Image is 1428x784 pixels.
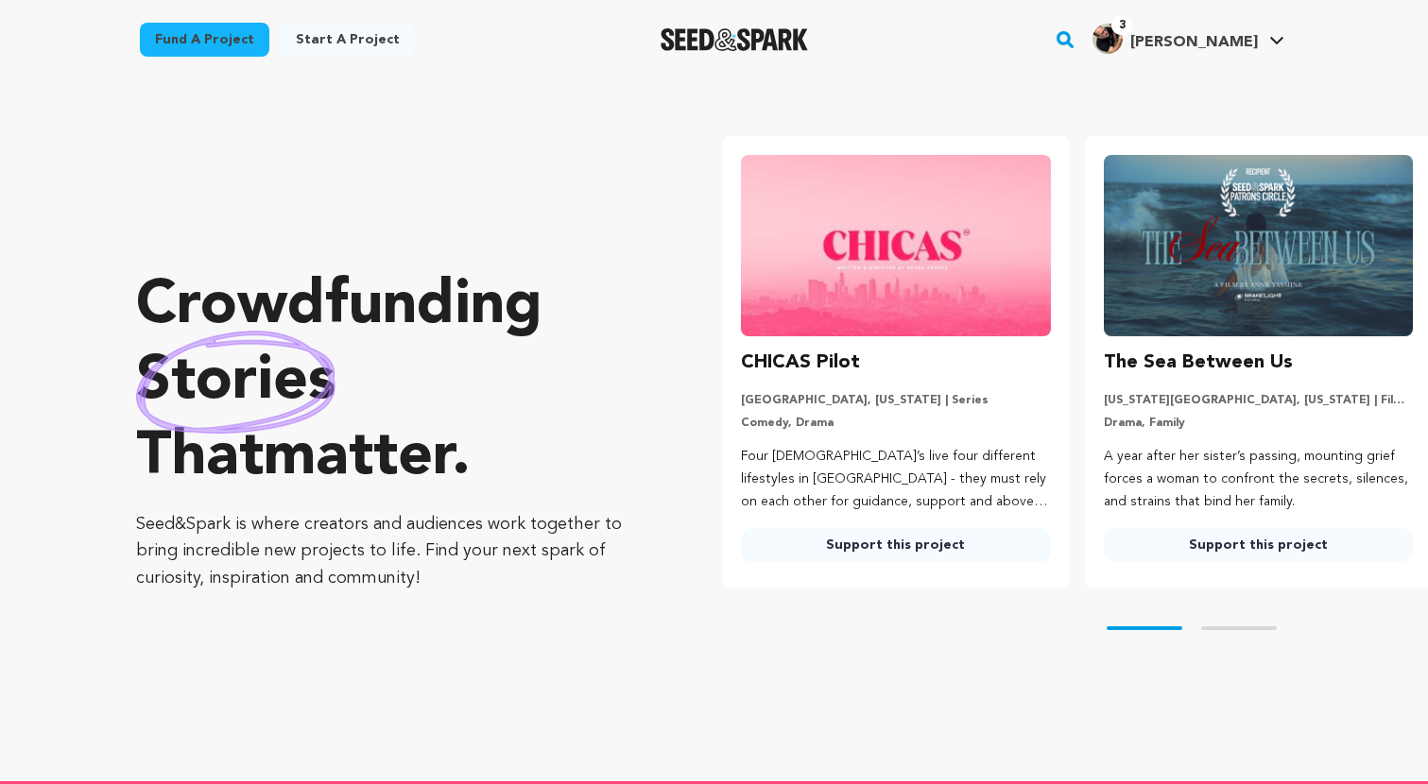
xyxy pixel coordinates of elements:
h3: CHICAS Pilot [741,348,860,378]
span: matter [264,428,452,488]
p: Crowdfunding that . [136,269,646,496]
a: Support this project [1104,528,1413,562]
a: Matt R.'s Profile [1089,20,1288,54]
a: Seed&Spark Homepage [661,28,809,51]
h3: The Sea Between Us [1104,348,1293,378]
p: Seed&Spark is where creators and audiences work together to bring incredible new projects to life... [136,511,646,592]
p: [US_STATE][GEOGRAPHIC_DATA], [US_STATE] | Film Short [1104,393,1413,408]
div: Matt R.'s Profile [1093,24,1258,54]
a: Start a project [281,23,415,57]
img: The Sea Between Us image [1104,155,1413,336]
p: Comedy, Drama [741,416,1050,431]
a: Fund a project [140,23,269,57]
img: hand sketched image [136,331,335,434]
span: Matt R.'s Profile [1089,20,1288,60]
a: Support this project [741,528,1050,562]
p: Four [DEMOGRAPHIC_DATA]’s live four different lifestyles in [GEOGRAPHIC_DATA] - they must rely on... [741,446,1050,513]
span: 3 [1111,16,1133,35]
img: 203eb61cc878ce85.jpg [1093,24,1123,54]
img: Seed&Spark Logo Dark Mode [661,28,809,51]
p: A year after her sister’s passing, mounting grief forces a woman to confront the secrets, silence... [1104,446,1413,513]
p: [GEOGRAPHIC_DATA], [US_STATE] | Series [741,393,1050,408]
span: [PERSON_NAME] [1130,35,1258,50]
p: Drama, Family [1104,416,1413,431]
img: CHICAS Pilot image [741,155,1050,336]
